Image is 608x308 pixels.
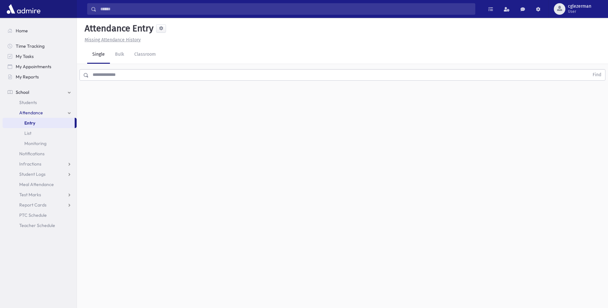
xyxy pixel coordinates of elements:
u: Missing Attendance History [85,37,141,43]
span: Student Logs [19,171,46,177]
a: Teacher Schedule [3,220,77,231]
span: Entry [24,120,35,126]
a: Bulk [110,46,129,64]
span: Notifications [19,151,45,157]
a: Notifications [3,149,77,159]
span: Report Cards [19,202,46,208]
span: My Tasks [16,53,34,59]
img: AdmirePro [5,3,42,15]
span: User [568,9,591,14]
a: My Reports [3,72,77,82]
a: Single [87,46,110,64]
a: School [3,87,77,97]
a: My Tasks [3,51,77,61]
a: Monitoring [3,138,77,149]
span: Monitoring [24,141,46,146]
span: Home [16,28,28,34]
span: Time Tracking [16,43,45,49]
a: Meal Attendance [3,179,77,190]
a: My Appointments [3,61,77,72]
a: Entry [3,118,75,128]
span: Test Marks [19,192,41,198]
a: Test Marks [3,190,77,200]
input: Search [96,3,475,15]
a: Students [3,97,77,108]
a: Student Logs [3,169,77,179]
a: Classroom [129,46,161,64]
a: List [3,128,77,138]
span: Students [19,100,37,105]
span: List [24,130,31,136]
a: Infractions [3,159,77,169]
a: Report Cards [3,200,77,210]
a: Time Tracking [3,41,77,51]
a: Home [3,26,77,36]
span: Attendance [19,110,43,116]
a: Attendance [3,108,77,118]
h5: Attendance Entry [82,23,154,34]
span: PTC Schedule [19,212,47,218]
a: Missing Attendance History [82,37,141,43]
span: My Appointments [16,64,51,69]
button: Find [589,69,605,80]
span: Infractions [19,161,41,167]
a: PTC Schedule [3,210,77,220]
span: School [16,89,29,95]
span: cglezerman [568,4,591,9]
span: Teacher Schedule [19,223,55,228]
span: My Reports [16,74,39,80]
span: Meal Attendance [19,182,54,187]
